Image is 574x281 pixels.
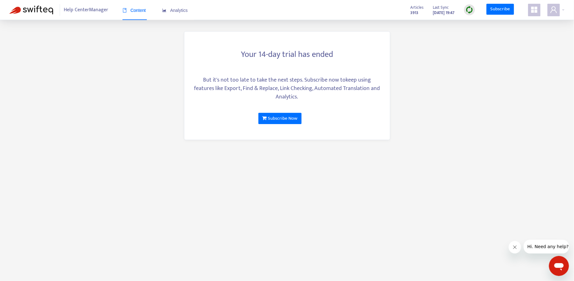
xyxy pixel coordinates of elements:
[162,8,167,13] span: area-chart
[122,8,146,13] span: Content
[122,8,127,13] span: book
[258,113,301,124] a: Subscribe Now
[433,4,449,11] span: Last Sync
[411,9,419,16] strong: 3913
[194,50,381,60] h3: Your 14-day trial has ended
[9,6,53,14] img: Swifteq
[162,8,188,13] span: Analytics
[531,6,538,13] span: appstore
[549,256,569,276] iframe: Button to launch messaging window
[524,240,569,253] iframe: Message from company
[466,6,473,14] img: sync.dc5367851b00ba804db3.png
[194,76,381,101] div: But it's not too late to take the next steps. Subscribe now to keep using features like Export, F...
[64,4,108,16] span: Help Center Manager
[411,4,424,11] span: Articles
[487,4,514,15] a: Subscribe
[509,241,521,253] iframe: Close message
[550,6,557,13] span: user
[433,9,455,16] strong: [DATE] 19:47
